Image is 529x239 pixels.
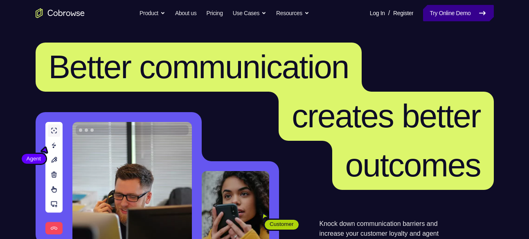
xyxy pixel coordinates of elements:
a: Try Online Demo [423,5,493,21]
a: Register [393,5,413,21]
button: Use Cases [233,5,266,21]
span: creates better [292,98,480,134]
a: Go to the home page [36,8,85,18]
a: About us [175,5,196,21]
span: Better communication [49,49,349,85]
a: Log In [370,5,385,21]
a: Pricing [206,5,223,21]
span: / [388,8,390,18]
span: outcomes [345,147,481,183]
button: Product [140,5,165,21]
button: Resources [276,5,309,21]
